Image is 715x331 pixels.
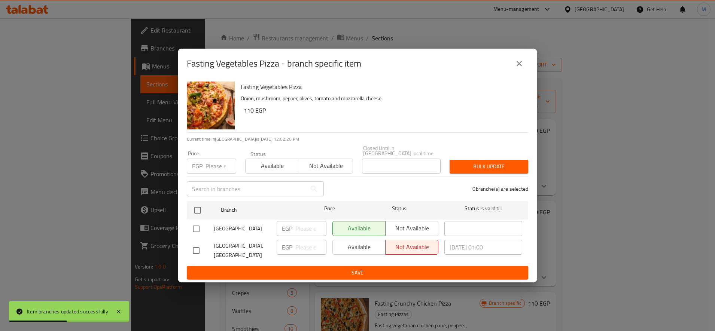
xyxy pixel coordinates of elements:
h2: Fasting Vegetables Pizza - branch specific item [187,58,361,70]
span: [GEOGRAPHIC_DATA],[GEOGRAPHIC_DATA] [214,241,271,260]
button: Not available [299,159,353,174]
span: [GEOGRAPHIC_DATA] [214,224,271,233]
span: Price [305,204,355,213]
p: Onion, mushroom, pepper, olives, tomato and mozzarella cheese. [241,94,522,103]
p: 0 branche(s) are selected [472,185,528,193]
img: Fasting Vegetables Pizza [187,82,235,129]
button: Save [187,266,528,280]
span: Branch [221,205,299,215]
h6: Fasting Vegetables Pizza [241,82,522,92]
div: Item branches updated successfully [27,307,108,316]
input: Please enter price [206,159,236,174]
span: Status is valid till [444,204,522,213]
button: Bulk update [450,160,528,174]
span: Save [193,268,522,278]
p: EGP [282,224,292,233]
p: Current time in [GEOGRAPHIC_DATA] is [DATE] 12:02:20 PM [187,136,528,142]
p: EGP [282,243,292,252]
span: Bulk update [456,162,522,171]
input: Search in branches [187,181,307,196]
button: Available [245,159,299,174]
h6: 110 EGP [244,105,522,116]
span: Not available [302,160,350,171]
input: Please enter price [295,240,326,255]
button: close [510,55,528,73]
p: EGP [192,162,203,171]
input: Please enter price [295,221,326,236]
span: Available [249,160,296,171]
span: Status [360,204,438,213]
